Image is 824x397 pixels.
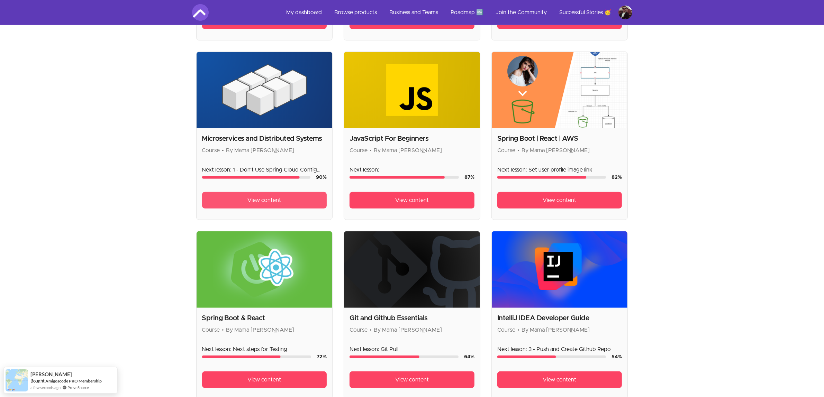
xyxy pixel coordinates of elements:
span: 64 % [464,354,474,359]
a: View content [350,371,474,388]
a: Successful Stories 🥳 [554,4,617,21]
span: 54 % [612,354,622,359]
img: Product image for Git and Github Essentials [344,231,480,308]
span: • [517,327,519,333]
p: Next lesson: 3 - Push and Create Github Repo [497,345,622,353]
span: • [222,327,224,333]
div: Course progress [497,176,606,179]
span: By Mama [PERSON_NAME] [522,148,590,153]
h2: JavaScript For Beginners [350,134,474,144]
a: View content [497,371,622,388]
img: Product image for IntelliJ IDEA Developer Guide [492,231,628,308]
a: View content [202,192,327,209]
a: Browse products [329,4,383,21]
a: Amigoscode PRO Membership [45,378,102,384]
div: Course progress [350,176,459,179]
a: View content [202,371,327,388]
h2: Spring Boot | React | AWS [497,134,622,144]
p: Next lesson: Set user profile image link [497,166,622,174]
img: Product image for JavaScript For Beginners [344,52,480,128]
span: Course [497,327,515,333]
span: View content [247,376,281,384]
span: [PERSON_NAME] [30,371,72,377]
div: Course progress [350,356,459,358]
nav: Main [281,4,632,21]
span: View content [543,196,577,204]
span: View content [543,376,577,384]
p: Next lesson: Git Pull [350,345,474,353]
a: Roadmap 🆕 [445,4,489,21]
p: Next lesson: 1 - Don't Use Spring Cloud Config Server [202,166,327,174]
span: Course [202,148,220,153]
img: Product image for Spring Boot & React [197,231,333,308]
span: 87 % [464,175,474,180]
span: 90 % [316,175,327,180]
span: Bought [30,378,45,384]
h2: IntelliJ IDEA Developer Guide [497,313,622,323]
div: Course progress [202,356,311,358]
div: Course progress [202,176,311,179]
span: 82 % [612,175,622,180]
a: My dashboard [281,4,328,21]
span: • [222,148,224,153]
span: View content [247,196,281,204]
span: View content [395,196,429,204]
span: • [370,327,372,333]
h2: Spring Boot & React [202,313,327,323]
div: Course progress [497,356,606,358]
p: Next lesson: Next steps for Testing [202,345,327,353]
img: Product image for Spring Boot | React | AWS [492,52,628,128]
span: By Mama [PERSON_NAME] [226,327,295,333]
img: provesource social proof notification image [6,369,28,391]
a: Join the Community [490,4,553,21]
span: • [370,148,372,153]
span: By Mama [PERSON_NAME] [374,148,442,153]
img: Product image for Microservices and Distributed Systems [197,52,333,128]
img: Amigoscode logo [192,4,209,21]
span: Course [350,148,368,153]
span: Course [350,327,368,333]
span: By Mama [PERSON_NAME] [522,327,590,333]
a: View content [497,192,622,209]
a: ProveSource [67,385,89,390]
a: Business and Teams [384,4,444,21]
a: View content [350,192,474,209]
span: 72 % [317,354,327,359]
span: Course [497,148,515,153]
h2: Microservices and Distributed Systems [202,134,327,144]
span: View content [395,376,429,384]
img: Profile image for Vlad [618,6,632,19]
span: By Mama [PERSON_NAME] [374,327,442,333]
span: • [517,148,519,153]
span: a few seconds ago [30,385,61,390]
span: By Mama [PERSON_NAME] [226,148,295,153]
span: Course [202,327,220,333]
h2: Git and Github Essentials [350,313,474,323]
p: Next lesson: [350,166,474,174]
